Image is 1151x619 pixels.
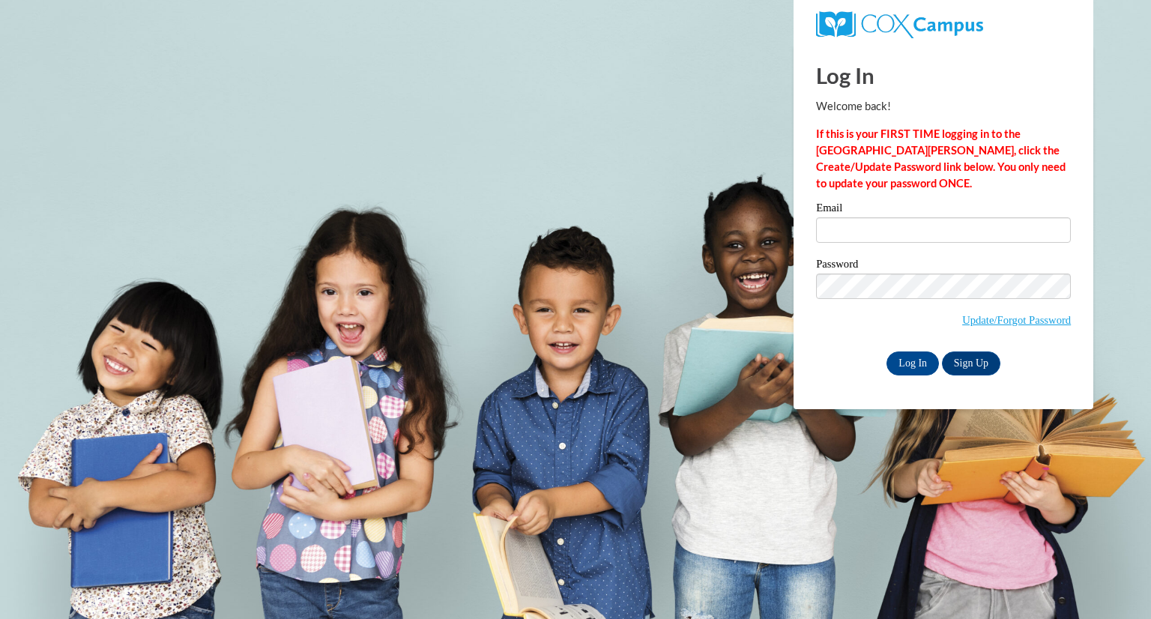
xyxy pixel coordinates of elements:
label: Password [816,259,1071,274]
a: Update/Forgot Password [962,314,1071,326]
strong: If this is your FIRST TIME logging in to the [GEOGRAPHIC_DATA][PERSON_NAME], click the Create/Upd... [816,127,1066,190]
input: Log In [886,351,939,375]
h1: Log In [816,60,1071,91]
a: Sign Up [942,351,1000,375]
a: COX Campus [816,17,983,30]
p: Welcome back! [816,98,1071,115]
label: Email [816,202,1071,217]
img: COX Campus [816,11,983,38]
